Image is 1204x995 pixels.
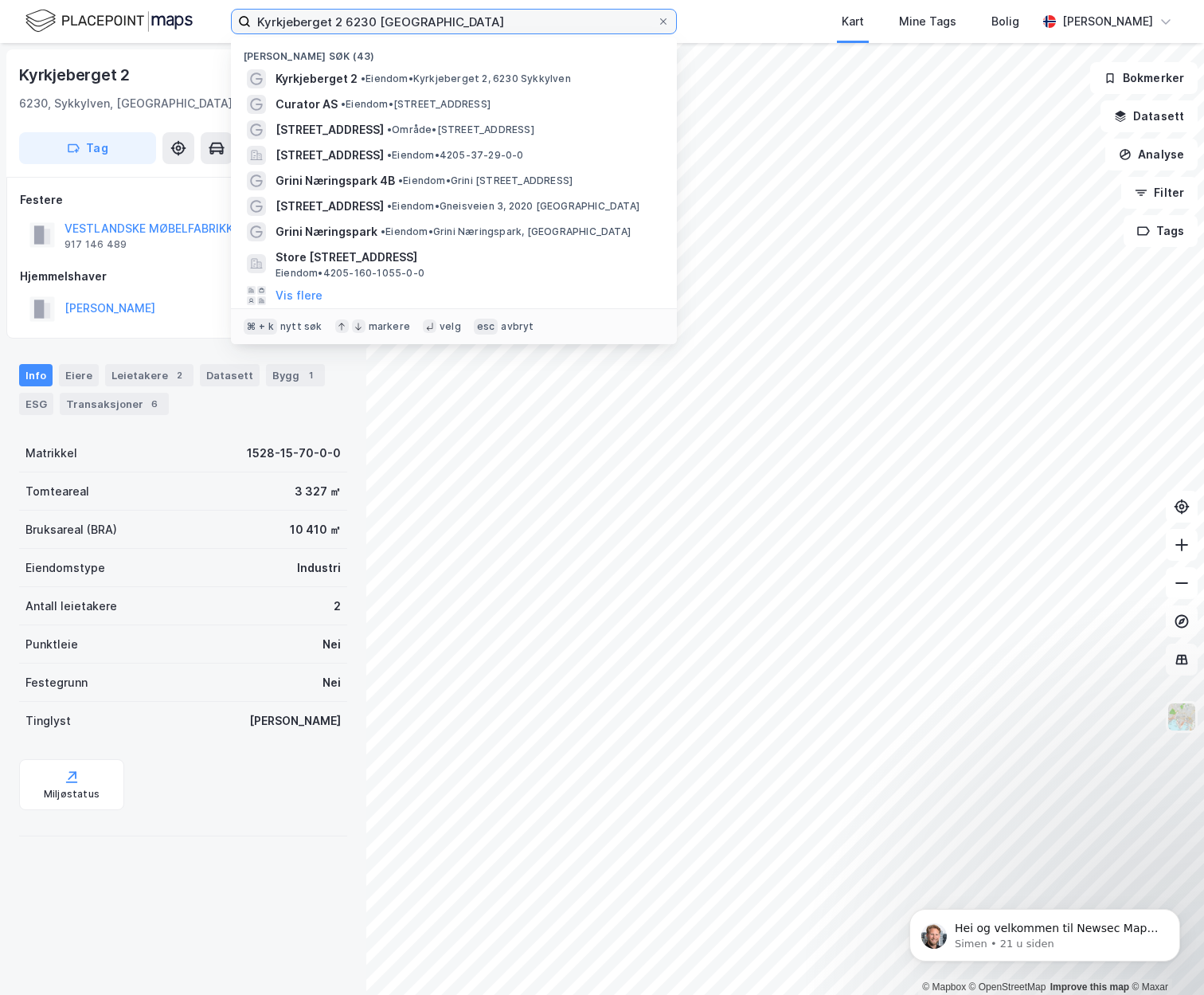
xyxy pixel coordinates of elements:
div: avbryt [501,320,534,333]
div: 1 [303,367,319,383]
div: 2 [171,367,187,383]
div: [PERSON_NAME] søk (43) [231,37,677,66]
img: logo.f888ab2527a4732fd821a326f86c7f29.svg [25,7,193,35]
span: Eiendom • 4205-160-1055-0-0 [276,267,424,280]
div: [PERSON_NAME] [1062,12,1153,31]
div: Datasett [200,364,260,386]
button: Tag [19,132,156,164]
div: Kyrkjeberget 2 [19,62,133,88]
a: Improve this map [1050,981,1129,993]
span: Eiendom • Grini [STREET_ADDRESS] [398,174,573,187]
div: 10 410 ㎡ [290,520,341,539]
div: Festegrunn [25,673,88,692]
img: Z [1167,702,1197,732]
span: • [341,98,346,110]
span: Curator AS [276,95,338,114]
span: Eiendom • 4205-37-29-0-0 [387,149,524,162]
button: Vis flere [276,286,322,305]
span: • [381,225,385,237]
span: Store [STREET_ADDRESS] [276,248,658,267]
div: Hjemmelshaver [20,267,346,286]
div: Mine Tags [899,12,956,31]
div: Industri [297,558,341,578]
span: Eiendom • [STREET_ADDRESS] [341,98,491,111]
a: Mapbox [922,981,966,993]
a: OpenStreetMap [969,981,1046,993]
button: Bokmerker [1090,62,1198,94]
span: Eiendom • Grini Næringspark, [GEOGRAPHIC_DATA] [381,225,631,238]
span: Eiendom • Kyrkjeberget 2, 6230 Sykkylven [361,72,571,85]
div: Eiere [59,364,99,386]
div: Bygg [266,364,325,386]
div: Transaksjoner [60,393,169,415]
div: Eiendomstype [25,558,105,578]
div: Info [19,364,53,386]
div: ⌘ + k [244,319,277,335]
div: Kart [842,12,864,31]
span: Kyrkjeberget 2 [276,69,358,88]
button: Tags [1124,215,1198,247]
div: Matrikkel [25,444,77,463]
div: Antall leietakere [25,597,117,616]
span: Område • [STREET_ADDRESS] [387,123,534,136]
span: Eiendom • Gneisveien 3, 2020 [GEOGRAPHIC_DATA] [387,200,639,213]
div: Tinglyst [25,711,71,731]
div: 6 [147,396,162,412]
div: Nei [322,673,341,692]
div: Tomteareal [25,482,89,501]
div: Miljøstatus [44,788,100,801]
div: Leietakere [105,364,193,386]
div: esc [474,319,498,335]
span: [STREET_ADDRESS] [276,146,384,165]
div: nytt søk [280,320,322,333]
span: • [361,72,365,84]
span: Grini Næringspark 4B [276,171,395,190]
span: [STREET_ADDRESS] [276,120,384,139]
span: • [387,149,392,161]
button: Filter [1121,177,1198,209]
button: Datasett [1100,100,1198,132]
div: 2 [334,597,341,616]
span: • [387,123,392,135]
iframe: Intercom notifications melding [885,876,1204,987]
div: Nei [322,635,341,654]
div: 1528-15-70-0-0 [247,444,341,463]
input: Søk på adresse, matrikkel, gårdeiere, leietakere eller personer [251,10,657,33]
span: • [387,200,392,212]
div: velg [440,320,461,333]
div: [PERSON_NAME] [249,711,341,731]
button: Analyse [1105,139,1198,170]
div: 3 327 ㎡ [295,482,341,501]
div: Bolig [991,12,1019,31]
div: Festere [20,190,346,210]
div: 6230, Sykkylven, [GEOGRAPHIC_DATA] [19,94,233,113]
span: • [398,174,403,186]
div: ESG [19,393,53,415]
div: Punktleie [25,635,78,654]
div: Bruksareal (BRA) [25,520,117,539]
span: [STREET_ADDRESS] [276,197,384,216]
div: 917 146 489 [64,238,127,251]
span: Grini Næringspark [276,222,377,241]
div: markere [369,320,410,333]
